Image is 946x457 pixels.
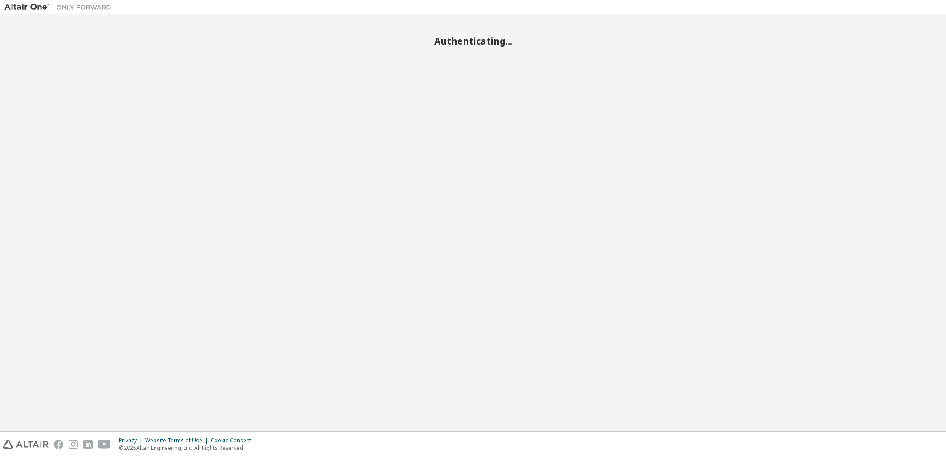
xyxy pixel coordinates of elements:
img: youtube.svg [98,440,111,449]
img: facebook.svg [54,440,63,449]
p: © 2025 Altair Engineering, Inc. All Rights Reserved. [119,444,257,452]
img: linkedin.svg [83,440,93,449]
img: Altair One [4,3,116,12]
img: altair_logo.svg [3,440,49,449]
div: Cookie Consent [211,437,257,444]
img: instagram.svg [69,440,78,449]
h2: Authenticating... [4,35,942,47]
div: Privacy [119,437,145,444]
div: Website Terms of Use [145,437,211,444]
